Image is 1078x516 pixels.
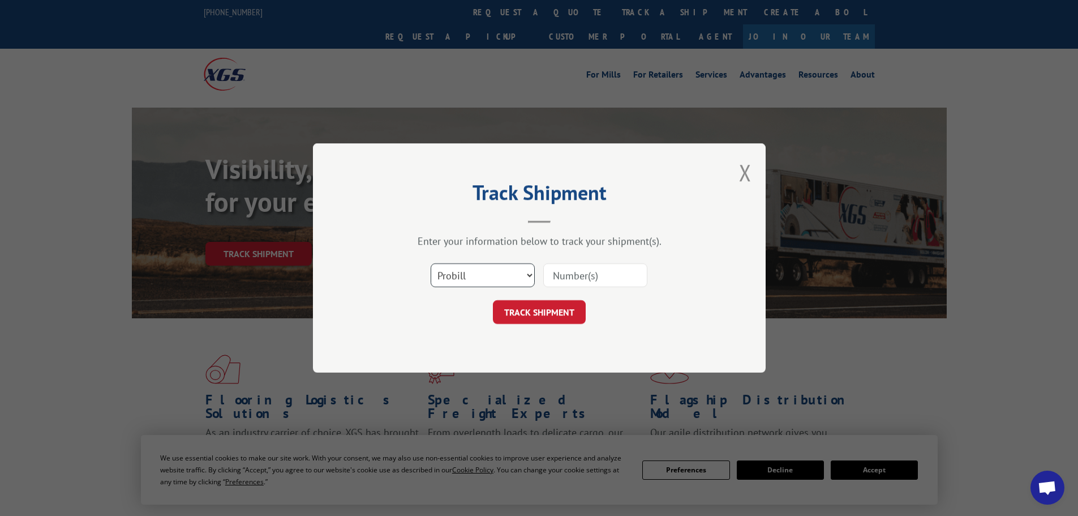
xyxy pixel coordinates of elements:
[493,300,586,324] button: TRACK SHIPMENT
[1030,471,1064,505] div: Open chat
[543,263,647,287] input: Number(s)
[739,157,751,187] button: Close modal
[370,185,709,206] h2: Track Shipment
[370,234,709,248] div: Enter your information below to track your shipment(s).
